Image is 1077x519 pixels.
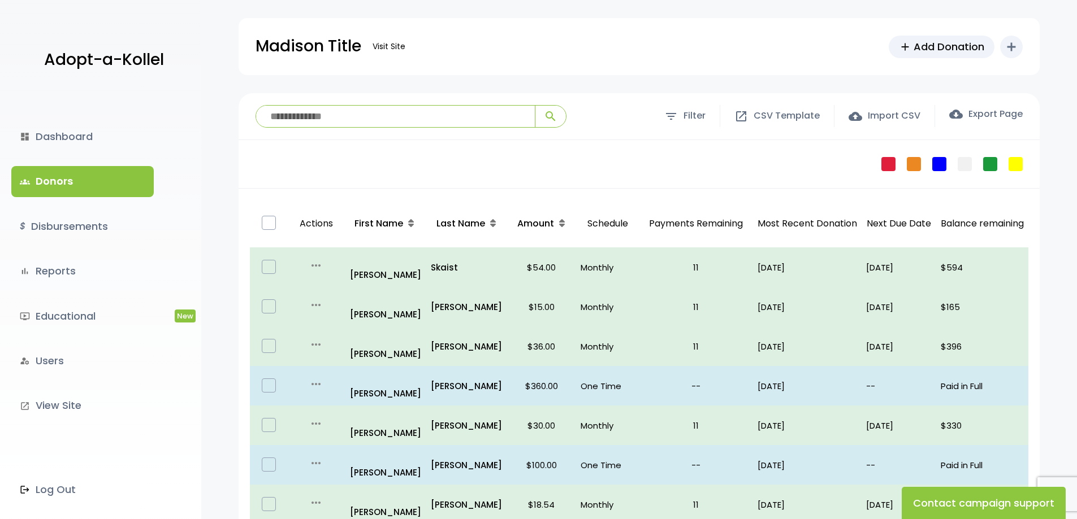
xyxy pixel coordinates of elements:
[436,217,485,230] span: Last Name
[11,390,154,421] a: launchView Site
[754,108,820,124] span: CSV Template
[350,370,422,401] a: [PERSON_NAME]
[581,260,634,275] p: Monthly
[941,339,1024,354] p: $396
[431,418,503,433] a: [PERSON_NAME]
[512,497,572,512] p: $18.54
[309,417,323,430] i: more_horiz
[20,177,30,187] span: groups
[20,356,30,366] i: manage_accounts
[643,418,749,433] p: 11
[581,497,634,512] p: Monthly
[643,204,749,243] p: Payments Remaining
[581,339,634,354] p: Monthly
[350,450,422,480] a: [PERSON_NAME]
[309,298,323,312] i: more_horiz
[581,204,634,243] p: Schedule
[350,410,422,441] a: [PERSON_NAME]
[949,107,963,121] span: cloud_download
[849,110,862,123] span: cloud_upload
[758,418,857,433] p: [DATE]
[866,378,932,394] p: --
[914,39,984,54] span: Add Donation
[20,219,25,235] i: $
[354,217,403,230] span: First Name
[11,256,154,286] a: bar_chartReports
[581,299,634,315] p: Monthly
[11,474,154,505] a: Log Out
[941,216,1024,232] p: Balance remaining
[758,260,857,275] p: [DATE]
[44,46,164,74] p: Adopt-a-Kollel
[941,299,1024,315] p: $165
[256,32,361,60] p: Madison Title
[1000,36,1023,58] button: add
[38,33,164,88] a: Adopt-a-Kollel
[643,260,749,275] p: 11
[941,457,1024,473] p: Paid in Full
[293,204,340,243] p: Actions
[941,378,1024,394] p: Paid in Full
[643,378,749,394] p: --
[684,108,706,124] span: Filter
[902,487,1066,519] button: Contact campaign support
[175,309,196,322] span: New
[11,211,154,242] a: $Disbursements
[309,456,323,470] i: more_horiz
[517,217,554,230] span: Amount
[350,331,422,361] p: [PERSON_NAME]
[11,346,154,376] a: manage_accountsUsers
[643,457,749,473] p: --
[11,301,154,332] a: ondemand_videoEducationalNew
[512,260,572,275] p: $54.00
[11,121,154,152] a: dashboardDashboard
[643,339,749,354] p: 11
[866,497,932,512] p: [DATE]
[544,110,557,123] span: search
[949,107,1023,121] label: Export Page
[350,252,422,282] a: [PERSON_NAME]
[758,339,857,354] p: [DATE]
[431,299,503,315] a: [PERSON_NAME]
[734,110,748,123] span: open_in_new
[758,299,857,315] p: [DATE]
[431,339,503,354] p: [PERSON_NAME]
[866,457,932,473] p: --
[431,457,503,473] a: [PERSON_NAME]
[11,166,154,197] a: groupsDonors
[866,339,932,354] p: [DATE]
[581,418,634,433] p: Monthly
[899,41,911,53] span: add
[512,299,572,315] p: $15.00
[581,378,634,394] p: One Time
[512,457,572,473] p: $100.00
[758,457,857,473] p: [DATE]
[866,299,932,315] p: [DATE]
[431,260,503,275] a: Skaist
[512,339,572,354] p: $36.00
[941,260,1024,275] p: $594
[367,36,411,58] a: Visit Site
[758,497,857,512] p: [DATE]
[868,108,920,124] span: Import CSV
[941,418,1024,433] p: $330
[431,497,503,512] a: [PERSON_NAME]
[431,378,503,394] a: [PERSON_NAME]
[512,418,572,433] p: $30.00
[664,110,678,123] span: filter_list
[20,132,30,142] i: dashboard
[20,266,30,276] i: bar_chart
[1005,40,1018,54] i: add
[309,377,323,391] i: more_horiz
[350,291,422,322] a: [PERSON_NAME]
